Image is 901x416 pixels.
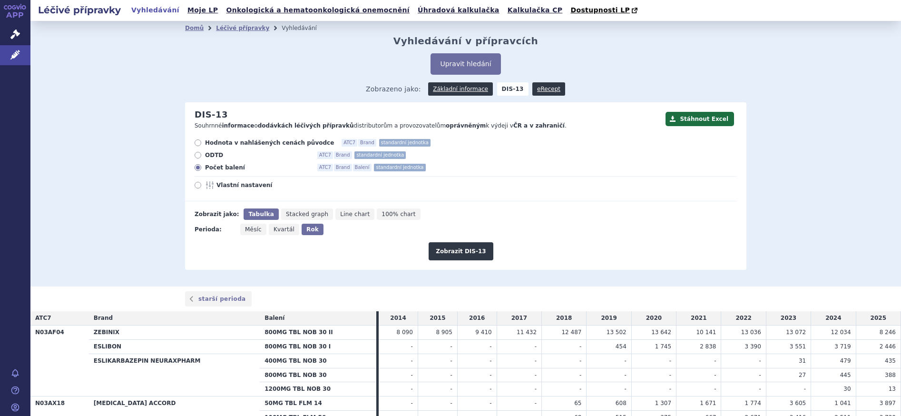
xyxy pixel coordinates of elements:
a: eRecept [532,82,565,96]
span: 8 090 [397,329,413,336]
span: ATC7 [317,164,333,171]
a: Základní informace [428,82,493,96]
div: Zobrazit jako: [195,208,239,220]
a: starší perioda [185,291,252,307]
span: 388 [885,372,896,378]
span: Dostupnosti LP [570,6,630,14]
span: - [759,372,761,378]
span: 13 036 [741,329,761,336]
a: Úhradová kalkulačka [415,4,502,17]
th: ESLIBON [89,339,260,354]
span: - [804,386,806,392]
span: - [450,400,452,406]
strong: DIS-13 [497,82,529,96]
span: standardní jednotka [354,151,406,159]
span: - [535,400,537,406]
span: Line chart [340,211,370,218]
span: - [579,357,581,364]
span: - [579,372,581,378]
span: Počet balení [205,164,310,171]
td: 2020 [631,311,676,325]
span: 435 [885,357,896,364]
span: - [490,386,491,392]
span: Balení [353,164,372,171]
span: - [579,386,581,392]
a: Vyhledávání [128,4,182,17]
th: 800MG TBL NOB 30 I [260,339,376,354]
span: Vlastní nastavení [216,181,321,189]
span: Stacked graph [286,211,328,218]
h2: DIS-13 [195,109,228,120]
span: - [450,357,452,364]
span: - [759,386,761,392]
td: 2016 [457,311,497,325]
button: Zobrazit DIS-13 [429,242,493,260]
h2: Léčivé přípravky [30,3,128,17]
a: Dostupnosti LP [568,4,642,17]
span: - [490,400,491,406]
span: - [535,343,537,350]
span: - [535,386,537,392]
span: 3 605 [790,400,806,406]
th: 800MG TBL NOB 30 [260,368,376,382]
span: 13 642 [651,329,671,336]
li: Vyhledávání [282,21,329,35]
span: - [669,357,671,364]
span: 12 487 [561,329,581,336]
span: 479 [840,357,851,364]
span: 13 502 [607,329,627,336]
td: 2018 [542,311,587,325]
span: - [411,400,413,406]
span: - [450,372,452,378]
td: 2015 [418,311,457,325]
span: 31 [799,357,806,364]
span: - [759,357,761,364]
span: Brand [334,164,352,171]
td: 2022 [721,311,766,325]
span: ATC7 [342,139,357,147]
span: - [411,343,413,350]
span: - [624,386,626,392]
button: Stáhnout Excel [666,112,734,126]
td: 2019 [587,311,631,325]
span: 10 141 [696,329,716,336]
th: 400MG TBL NOB 30 [260,354,376,368]
span: - [450,386,452,392]
span: 2 446 [880,343,896,350]
span: Brand [334,151,352,159]
span: 608 [616,400,627,406]
span: 445 [840,372,851,378]
span: - [490,343,491,350]
span: 1 774 [744,400,761,406]
span: - [411,386,413,392]
a: Domů [185,25,204,31]
span: 27 [799,372,806,378]
span: - [624,372,626,378]
span: 12 034 [831,329,851,336]
td: 2023 [766,311,811,325]
span: standardní jednotka [379,139,431,147]
span: 1 041 [834,400,851,406]
span: Měsíc [245,226,262,233]
td: 2025 [856,311,901,325]
span: Rok [306,226,319,233]
span: 454 [616,343,627,350]
td: 2014 [379,311,418,325]
span: - [490,357,491,364]
th: 1200MG TBL NOB 30 [260,382,376,396]
a: Léčivé přípravky [216,25,269,31]
h2: Vyhledávání v přípravcích [393,35,539,47]
th: 50MG TBL FLM 14 [260,396,376,411]
span: 100% chart [382,211,415,218]
span: - [535,372,537,378]
td: 2017 [497,311,541,325]
span: Balení [264,315,284,321]
span: 65 [574,400,581,406]
strong: ČR a v zahraničí [513,122,565,129]
span: Brand [358,139,376,147]
strong: oprávněným [446,122,486,129]
strong: informace [222,122,255,129]
span: - [579,343,581,350]
span: 3 551 [790,343,806,350]
th: N03AF04 [30,326,89,396]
